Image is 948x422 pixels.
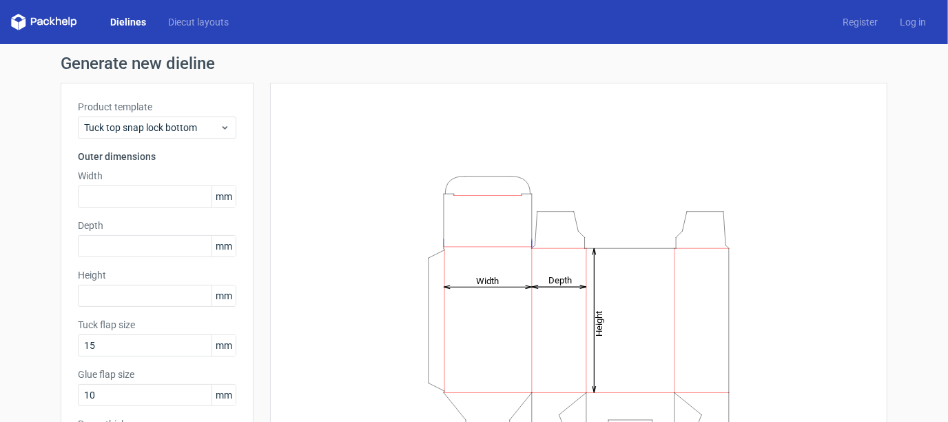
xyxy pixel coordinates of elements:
h3: Outer dimensions [78,150,236,163]
label: Tuck flap size [78,318,236,332]
label: Depth [78,219,236,232]
span: mm [212,385,236,405]
tspan: Height [594,310,604,336]
tspan: Width [476,275,499,285]
a: Diecut layouts [157,15,240,29]
a: Register [832,15,889,29]
span: mm [212,285,236,306]
h1: Generate new dieline [61,55,887,72]
tspan: Depth [548,275,572,285]
span: mm [212,236,236,257]
a: Log in [889,15,937,29]
label: Width [78,169,236,183]
span: mm [212,186,236,207]
span: Tuck top snap lock bottom [84,121,220,134]
label: Product template [78,100,236,114]
label: Glue flap size [78,368,236,381]
span: mm [212,335,236,356]
label: Height [78,268,236,282]
a: Dielines [99,15,157,29]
